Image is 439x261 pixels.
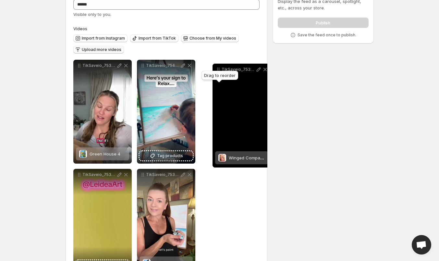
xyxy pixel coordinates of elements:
[146,172,180,177] p: TikSaveio_7539217593928813854
[90,151,120,156] span: Green House 4
[213,64,271,168] div: TikSaveio_7539687553599884599Winged CompanionsWinged Companions
[181,34,239,42] button: Choose from My videos
[82,63,116,68] p: TikSaveio_7538844280635329823
[137,60,195,164] div: TikSaveio_7540771565420563743Tag products
[412,235,431,255] a: Open chat
[218,154,226,162] img: Winged Companions
[73,60,132,164] div: TikSaveio_7538844280635329823Green House 4Green House 4
[222,67,255,72] p: TikSaveio_7539687553599884599
[82,47,121,52] span: Upload more videos
[82,36,125,41] span: Import from Instagram
[140,151,193,160] button: Tag products
[189,36,236,41] span: Choose from My videos
[130,34,178,42] button: Import from TikTok
[298,32,356,38] p: Save the feed once to publish.
[79,150,87,158] img: Green House 4
[139,36,176,41] span: Import from TikTok
[73,46,124,54] button: Upload more videos
[82,172,116,177] p: TikSaveio_7538935843713453342
[73,26,87,31] span: Videos
[146,63,180,68] p: TikSaveio_7540771565420563743
[229,155,271,160] span: Winged Companions
[73,12,111,17] span: Visible only to you.
[157,153,183,159] span: Tag products
[73,34,128,42] button: Import from Instagram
